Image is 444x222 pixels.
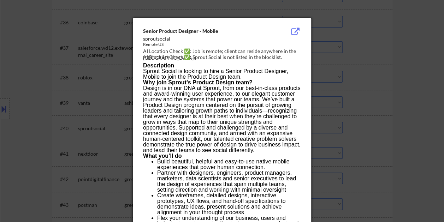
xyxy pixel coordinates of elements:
[157,159,301,170] li: Build beautiful, helpful and easy-to-use native mobile experiences that power human connection.
[143,54,304,61] div: AI Blocklist Check ✅: Sprout Social is not listed in the blocklist.
[143,79,253,85] strong: Why join Sprout’s Product Design team?
[143,85,301,153] p: Design is in our DNA at Sprout, from our best-in-class products and award-winning user experience...
[157,170,301,193] li: Partner with designers, engineers, product managers, marketers, data scientists and senior execut...
[143,28,265,35] div: Senior Product Designer - Mobile
[143,42,265,48] div: Remote US
[143,35,265,42] div: sproutsocial
[143,62,174,68] strong: Description
[157,193,301,215] li: Create wireframes, detailed designs, interactive prototypes, UX flows, and hand-off specification...
[143,68,301,80] p: Sprout Social is looking to hire a Senior Product Designer, Mobile to join the Product Design team.
[143,153,182,159] strong: What you’ll do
